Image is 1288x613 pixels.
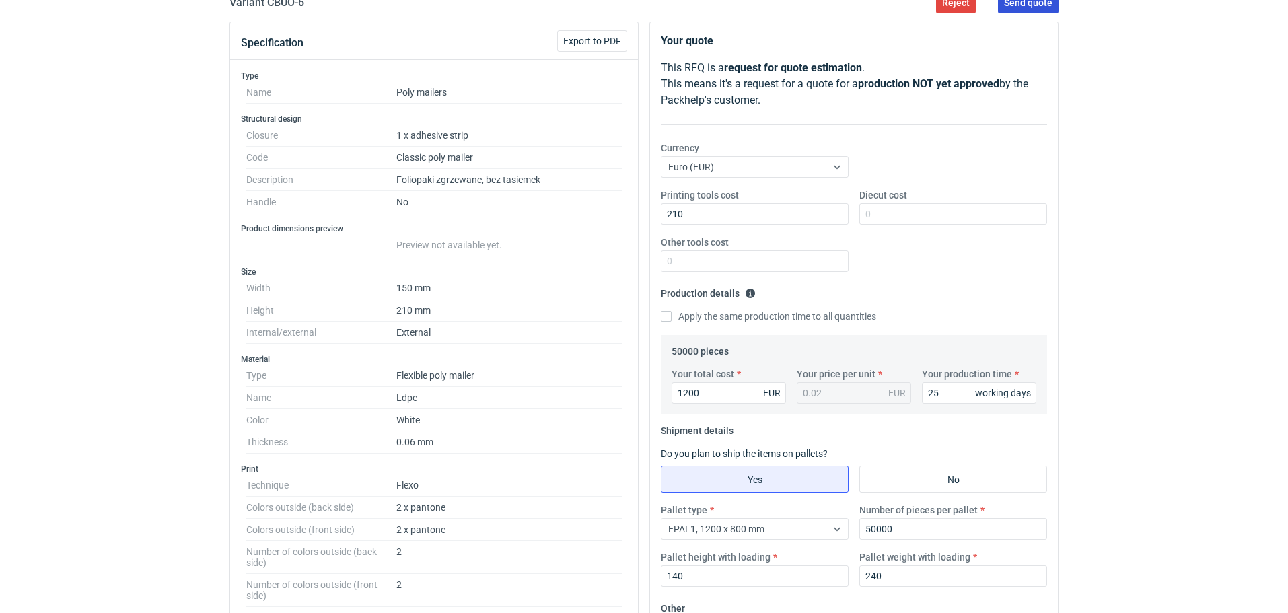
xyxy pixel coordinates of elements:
h3: Structural design [241,114,627,124]
div: EUR [888,386,906,400]
dt: Height [246,299,396,322]
label: Pallet type [661,503,707,517]
input: 0 [661,250,849,272]
dd: Ldpe [396,387,622,409]
label: Other tools cost [661,236,729,249]
label: Pallet weight with loading [859,550,970,564]
p: This RFQ is a . This means it's a request for a quote for a by the Packhelp's customer. [661,60,1047,108]
dd: 0.06 mm [396,431,622,454]
label: Diecut cost [859,188,907,202]
dt: Technique [246,474,396,497]
label: Currency [661,141,699,155]
dt: Name [246,81,396,104]
dd: Flexible poly mailer [396,365,622,387]
label: Pallet height with loading [661,550,771,564]
dd: 150 mm [396,277,622,299]
button: Export to PDF [557,30,627,52]
input: 0 [661,565,849,587]
h3: Product dimensions preview [241,223,627,234]
input: 0 [859,518,1047,540]
dd: 1 x adhesive strip [396,124,622,147]
legend: Shipment details [661,420,734,436]
dd: No [396,191,622,213]
dt: Width [246,277,396,299]
input: 0 [672,382,786,404]
input: 0 [859,565,1047,587]
span: EPAL1, 1200 x 800 mm [668,524,764,534]
strong: request for quote estimation [724,61,862,74]
dt: Description [246,169,396,191]
h3: Print [241,464,627,474]
dd: 2 [396,541,622,574]
span: Export to PDF [563,36,621,46]
dt: Thickness [246,431,396,454]
div: EUR [763,386,781,400]
h3: Type [241,71,627,81]
label: Yes [661,466,849,493]
label: Your total cost [672,367,734,381]
dt: Number of colors outside (back side) [246,541,396,574]
label: No [859,466,1047,493]
dt: Handle [246,191,396,213]
input: 0 [859,203,1047,225]
dd: Classic poly mailer [396,147,622,169]
input: 0 [661,203,849,225]
input: 0 [922,382,1036,404]
dd: External [396,322,622,344]
div: working days [975,386,1031,400]
dd: Foliopaki zgrzewane, bez tasiemek [396,169,622,191]
dd: 2 [396,574,622,607]
strong: Your quote [661,34,713,47]
h3: Size [241,266,627,277]
dt: Colors outside (back side) [246,497,396,519]
dd: Flexo [396,474,622,497]
dt: Number of colors outside (front side) [246,574,396,607]
dt: Closure [246,124,396,147]
label: Your production time [922,367,1012,381]
dt: Type [246,365,396,387]
dt: Color [246,409,396,431]
label: Do you plan to ship the items on pallets? [661,448,828,459]
label: Printing tools cost [661,188,739,202]
dt: Code [246,147,396,169]
dd: 210 mm [396,299,622,322]
dt: Colors outside (front side) [246,519,396,541]
legend: 50000 pieces [672,340,729,357]
label: Number of pieces per pallet [859,503,978,517]
dd: 2 x pantone [396,497,622,519]
legend: Production details [661,283,756,299]
dt: Name [246,387,396,409]
dd: White [396,409,622,431]
span: Euro (EUR) [668,161,714,172]
dd: 2 x pantone [396,519,622,541]
button: Specification [241,27,303,59]
h3: Material [241,354,627,365]
dd: Poly mailers [396,81,622,104]
span: Preview not available yet. [396,240,502,250]
label: Your price per unit [797,367,875,381]
dt: Internal/external [246,322,396,344]
strong: production NOT yet approved [858,77,999,90]
label: Apply the same production time to all quantities [661,310,876,323]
